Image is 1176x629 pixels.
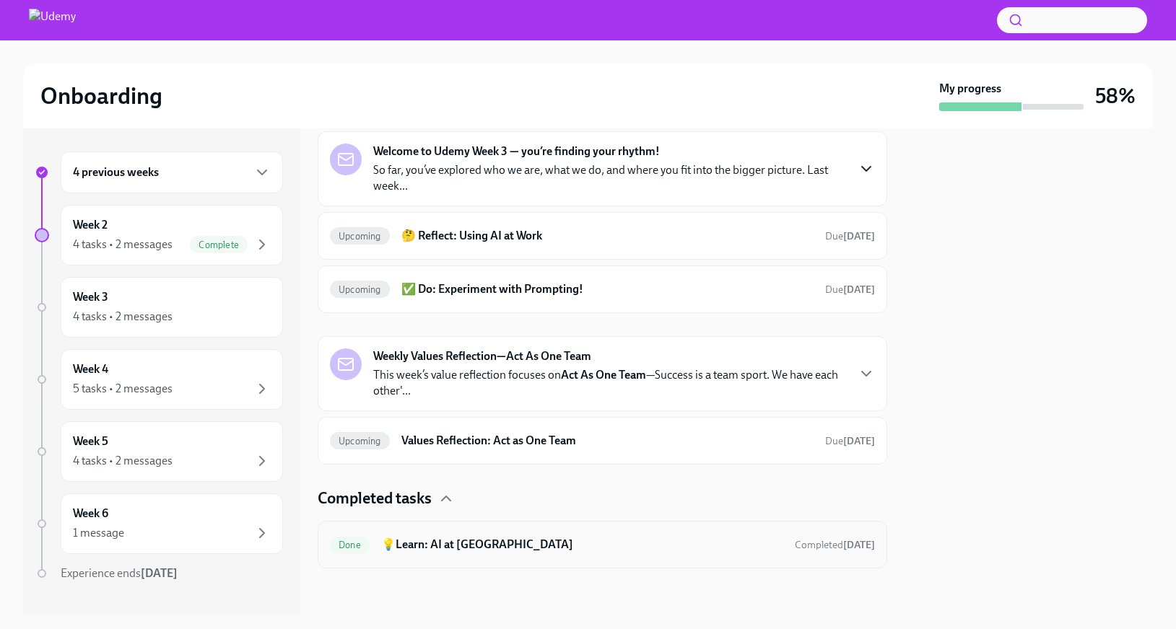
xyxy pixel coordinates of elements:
span: Upcoming [330,231,390,242]
p: This week’s value reflection focuses on —Success is a team sport. We have each other'... [373,367,846,399]
img: Udemy [29,9,76,32]
a: Week 45 tasks • 2 messages [35,349,283,410]
a: Week 54 tasks • 2 messages [35,421,283,482]
a: UpcomingValues Reflection: Act as One TeamDue[DATE] [330,429,875,452]
div: 4 tasks • 2 messages [73,237,173,252]
h6: Week 2 [73,217,108,233]
div: 4 tasks • 2 messages [73,453,173,469]
strong: Weekly Values Reflection—Act As One Team [373,348,591,364]
strong: [DATE] [843,539,875,551]
strong: [DATE] [843,230,875,242]
strong: [DATE] [843,435,875,447]
span: Completed [795,539,875,551]
strong: [DATE] [843,283,875,296]
div: 4 tasks • 2 messages [73,309,173,325]
span: Due [825,283,875,296]
span: Due [825,230,875,242]
a: Week 24 tasks • 2 messagesComplete [35,205,283,265]
span: Complete [190,239,248,250]
h4: Completed tasks [318,488,432,509]
span: September 2nd, 2025 10:00 [825,434,875,448]
div: 5 tasks • 2 messages [73,381,173,397]
h6: ✅ Do: Experiment with Prompting! [401,281,814,297]
a: Done💡Learn: AI at [GEOGRAPHIC_DATA]Completed[DATE] [330,533,875,556]
div: 1 message [73,525,124,541]
h6: Week 6 [73,506,108,522]
h6: Week 3 [73,289,108,305]
a: Week 61 message [35,493,283,554]
h3: 58% [1095,83,1136,109]
span: August 22nd, 2025 09:25 [795,538,875,552]
div: 4 previous weeks [61,151,283,193]
span: Experience ends [61,566,178,580]
span: Due [825,435,875,447]
a: Upcoming✅ Do: Experiment with Prompting!Due[DATE] [330,278,875,301]
h6: 4 previous weeks [73,164,159,180]
h6: Values Reflection: Act as One Team [401,433,814,449]
span: Upcoming [330,284,390,295]
p: So far, you’ve explored who we are, what we do, and where you fit into the bigger picture. Last w... [373,162,846,194]
strong: Act As One Team [561,368,646,382]
strong: [DATE] [141,566,178,580]
span: August 30th, 2025 10:00 [825,283,875,296]
a: Week 34 tasks • 2 messages [35,277,283,338]
h6: 💡Learn: AI at [GEOGRAPHIC_DATA] [381,537,783,553]
h6: 🤔 Reflect: Using AI at Work [401,228,814,244]
h6: Week 4 [73,361,108,377]
strong: Welcome to Udemy Week 3 — you’re finding your rhythm! [373,144,660,159]
span: Done [330,540,370,550]
div: Completed tasks [318,488,887,509]
h2: Onboarding [40,82,162,110]
h6: Week 5 [73,434,108,449]
strong: My progress [939,81,1001,97]
span: Upcoming [330,436,390,447]
a: Upcoming🤔 Reflect: Using AI at WorkDue[DATE] [330,224,875,247]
